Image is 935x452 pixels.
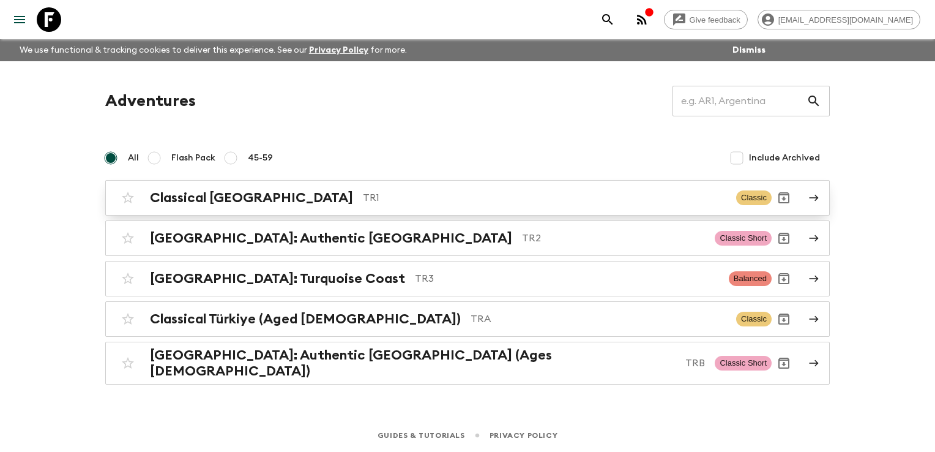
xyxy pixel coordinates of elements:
[672,84,806,118] input: e.g. AR1, Argentina
[772,226,796,250] button: Archive
[363,190,726,205] p: TR1
[772,186,796,210] button: Archive
[715,356,772,371] span: Classic Short
[105,89,196,113] h1: Adventures
[150,230,512,246] h2: [GEOGRAPHIC_DATA]: Authentic [GEOGRAPHIC_DATA]
[150,347,676,379] h2: [GEOGRAPHIC_DATA]: Authentic [GEOGRAPHIC_DATA] (Ages [DEMOGRAPHIC_DATA])
[772,266,796,291] button: Archive
[664,10,748,29] a: Give feedback
[490,429,557,442] a: Privacy Policy
[150,190,353,206] h2: Classical [GEOGRAPHIC_DATA]
[749,152,820,164] span: Include Archived
[772,351,796,375] button: Archive
[415,271,719,286] p: TR3
[471,312,726,326] p: TRA
[729,271,772,286] span: Balanced
[128,152,139,164] span: All
[248,152,273,164] span: 45-59
[595,7,620,32] button: search adventures
[7,7,32,32] button: menu
[15,39,412,61] p: We use functional & tracking cookies to deliver this experience. See our for more.
[309,46,368,55] a: Privacy Policy
[758,10,920,29] div: [EMAIL_ADDRESS][DOMAIN_NAME]
[772,307,796,331] button: Archive
[150,271,405,287] h2: [GEOGRAPHIC_DATA]: Turquoise Coast
[105,342,830,385] a: [GEOGRAPHIC_DATA]: Authentic [GEOGRAPHIC_DATA] (Ages [DEMOGRAPHIC_DATA])TRBClassic ShortArchive
[772,15,920,24] span: [EMAIL_ADDRESS][DOMAIN_NAME]
[683,15,747,24] span: Give feedback
[715,231,772,246] span: Classic Short
[685,356,705,371] p: TRB
[736,190,772,205] span: Classic
[378,429,465,442] a: Guides & Tutorials
[736,312,772,326] span: Classic
[171,152,215,164] span: Flash Pack
[105,261,830,296] a: [GEOGRAPHIC_DATA]: Turquoise CoastTR3BalancedArchive
[150,311,461,327] h2: Classical Türkiye (Aged [DEMOGRAPHIC_DATA])
[105,220,830,256] a: [GEOGRAPHIC_DATA]: Authentic [GEOGRAPHIC_DATA]TR2Classic ShortArchive
[522,231,705,246] p: TR2
[105,301,830,337] a: Classical Türkiye (Aged [DEMOGRAPHIC_DATA])TRAClassicArchive
[105,180,830,216] a: Classical [GEOGRAPHIC_DATA]TR1ClassicArchive
[729,42,769,59] button: Dismiss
